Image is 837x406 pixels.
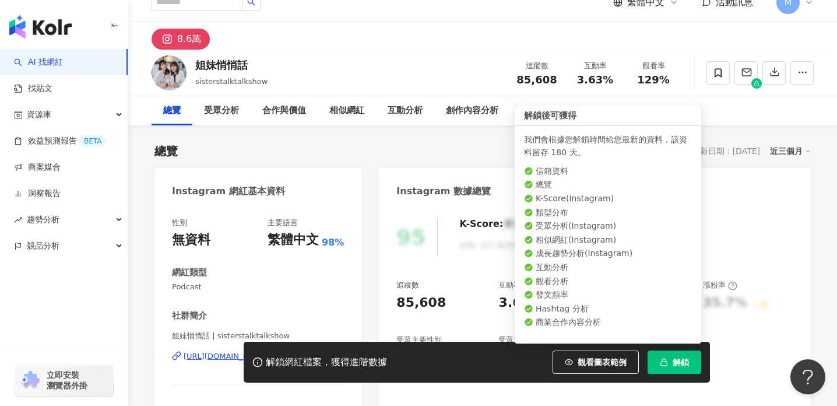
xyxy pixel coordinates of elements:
[268,218,298,228] div: 主要語言
[172,267,207,279] div: 網紅類型
[262,104,306,118] div: 合作與價值
[631,60,676,72] div: 觀看率
[195,77,268,86] span: sisterstalktalkshow
[172,218,187,228] div: 性別
[14,135,106,147] a: 效益預測報告BETA
[172,310,207,322] div: 社群簡介
[673,358,689,367] span: 解鎖
[524,193,692,205] li: K-Score ( Instagram )
[648,351,701,374] button: 解鎖
[172,231,210,249] div: 無資料
[396,294,446,312] div: 85,608
[515,106,701,126] div: 解鎖後可獲得
[524,317,692,328] li: 商業合作內容分析
[676,146,760,156] div: 最後更新日期：[DATE]
[152,55,187,90] img: KOL Avatar
[14,83,52,94] a: 找貼文
[47,370,87,391] span: 立即安裝 瀏覽器外掛
[446,104,498,118] div: 創作內容分析
[524,179,692,191] li: 總覽
[516,73,557,86] span: 85,608
[177,31,201,47] div: 8.6萬
[27,233,59,259] span: 競品分析
[524,220,692,232] li: 受眾分析 ( Instagram )
[19,371,41,390] img: chrome extension
[14,162,61,173] a: 商案媒合
[172,331,344,341] span: 姐妹悄悄話 | sisterstalktalkshow
[573,60,617,72] div: 互動率
[172,185,285,198] div: Instagram 網紅基本資料
[388,104,423,118] div: 互動分析
[9,15,72,38] img: logo
[329,104,364,118] div: 相似網紅
[396,335,442,345] div: 受眾主要性別
[15,365,113,396] a: chrome extension立即安裝 瀏覽器外掛
[524,133,692,159] div: 我們會根據您解鎖時間給您最新的資料，該資料留存 180 天。
[27,206,59,233] span: 趨勢分析
[524,262,692,274] li: 互動分析
[498,280,533,290] div: 互動率
[154,143,178,159] div: 總覽
[396,185,491,198] div: Instagram 數據總覽
[498,335,544,345] div: 受眾主要年齡
[172,282,344,292] span: Podcast
[524,248,692,260] li: 成長趨勢分析 ( Instagram )
[524,207,692,219] li: 類型分布
[524,289,692,301] li: 發文頻率
[770,143,811,159] div: 近三個月
[524,235,692,246] li: 相似網紅 ( Instagram )
[553,351,639,374] button: 觀看圖表範例
[524,276,692,288] li: 觀看分析
[204,104,239,118] div: 受眾分析
[524,303,692,315] li: Hashtag 分析
[266,356,387,369] div: 解鎖網紅檔案，獲得進階數據
[637,74,670,86] span: 129%
[396,280,419,290] div: 追蹤數
[524,166,692,177] li: 信箱資料
[322,236,344,249] span: 98%
[27,101,51,128] span: 資源庫
[14,188,61,199] a: 洞察報告
[459,218,533,230] div: K-Score :
[577,74,613,86] span: 3.63%
[515,60,559,72] div: 追蹤數
[152,29,210,50] button: 8.6萬
[498,294,543,312] div: 3.63%
[163,104,181,118] div: 總覽
[195,58,268,72] div: 姐妹悄悄話
[703,280,737,290] div: 漲粉率
[578,358,627,367] span: 觀看圖表範例
[14,57,63,68] a: searchAI 找網紅
[14,216,22,224] span: rise
[268,231,319,249] div: 繁體中文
